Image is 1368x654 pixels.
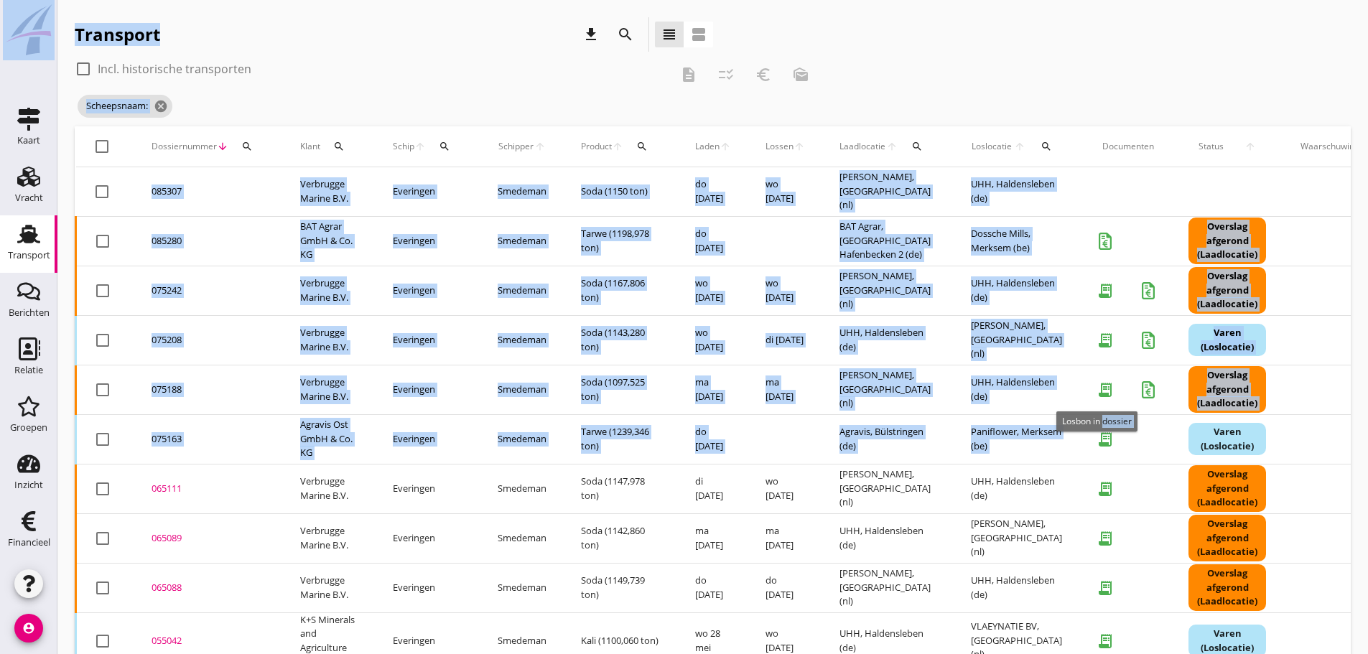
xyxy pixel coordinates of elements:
span: Laadlocatie [839,140,886,153]
span: Losbon in dossier [1062,415,1132,427]
span: Status [1188,140,1234,153]
i: arrow_upward [1234,141,1267,152]
td: Smedeman [480,167,564,217]
div: Varen (Loslocatie) [1188,423,1266,455]
div: 055042 [152,634,266,648]
div: Relatie [14,365,43,375]
td: Soda (1150 ton) [564,167,678,217]
td: Soda (1143,280 ton) [564,315,678,365]
span: Laden [695,140,720,153]
td: UHH, Haldensleben (de) [954,365,1085,414]
td: UHH, Haldensleben (de) [954,266,1085,315]
td: Verbrugge Marine B.V. [283,266,376,315]
div: Inzicht [14,480,43,490]
i: arrow_upward [720,141,731,152]
div: Financieel [8,538,50,547]
i: receipt_long [1091,375,1120,404]
div: Overslag afgerond (Laadlocatie) [1188,564,1266,611]
div: Berichten [9,308,50,317]
td: UHH, Haldensleben (de) [822,513,954,563]
td: UHH, Haldensleben (de) [954,167,1085,217]
td: Everingen [376,315,480,365]
i: search [636,141,648,152]
td: [PERSON_NAME], [GEOGRAPHIC_DATA] (nl) [822,563,954,612]
i: search [333,141,345,152]
div: 085307 [152,184,266,199]
td: Paniflower, Merksem (be) [954,414,1085,464]
td: UHH, Haldensleben (de) [954,464,1085,513]
td: Smedeman [480,563,564,612]
td: wo [DATE] [748,266,822,315]
div: Vracht [15,193,43,202]
i: arrow_upward [612,141,623,152]
div: Transport [8,251,50,260]
td: Soda (1149,739 ton) [564,563,678,612]
td: Smedeman [480,216,564,266]
td: [PERSON_NAME], [GEOGRAPHIC_DATA] (nl) [954,315,1085,365]
td: do [DATE] [678,563,748,612]
i: search [439,141,450,152]
td: BAT Agrar, [GEOGRAPHIC_DATA] Hafenbecken 2 (de) [822,216,954,266]
span: Schipper [498,140,534,153]
span: Product [581,140,612,153]
span: Scheepsnaam: [78,95,172,118]
i: receipt_long [1091,425,1120,454]
td: Soda (1142,860 ton) [564,513,678,563]
td: Verbrugge Marine B.V. [283,464,376,513]
td: Verbrugge Marine B.V. [283,167,376,217]
td: Verbrugge Marine B.V. [283,513,376,563]
div: 075208 [152,333,266,347]
i: search [911,141,923,152]
td: [PERSON_NAME], [GEOGRAPHIC_DATA] (nl) [954,513,1085,563]
i: receipt_long [1091,524,1120,553]
span: Schip [393,140,414,153]
div: Overslag afgerond (Laadlocatie) [1188,465,1266,512]
td: Everingen [376,216,480,266]
td: ma [DATE] [678,365,748,414]
td: Everingen [376,513,480,563]
div: 085280 [152,234,266,248]
td: Verbrugge Marine B.V. [283,563,376,612]
td: [PERSON_NAME], [GEOGRAPHIC_DATA] (nl) [822,464,954,513]
div: 065088 [152,581,266,595]
i: arrow_upward [794,141,805,152]
td: Soda (1167,806 ton) [564,266,678,315]
div: Klant [300,129,358,164]
td: Everingen [376,365,480,414]
td: Dossche Mills, Merksem (be) [954,216,1085,266]
td: Everingen [376,167,480,217]
td: Smedeman [480,513,564,563]
td: do [DATE] [678,216,748,266]
td: Smedeman [480,365,564,414]
div: Waarschuwing [1300,140,1359,153]
td: Everingen [376,563,480,612]
img: logo-small.a267ee39.svg [3,4,55,57]
div: Varen (Loslocatie) [1188,324,1266,356]
td: Smedeman [480,315,564,365]
td: Soda (1147,978 ton) [564,464,678,513]
div: Kaart [17,136,40,145]
i: receipt_long [1091,475,1120,503]
td: Smedeman [480,464,564,513]
div: 065111 [152,482,266,496]
div: Overslag afgerond (Laadlocatie) [1188,366,1266,413]
i: download [582,26,600,43]
div: Overslag afgerond (Laadlocatie) [1188,218,1266,264]
td: Smedeman [480,266,564,315]
td: BAT Agrar GmbH & Co. KG [283,216,376,266]
i: receipt_long [1091,574,1120,602]
td: Verbrugge Marine B.V. [283,315,376,365]
i: arrow_upward [414,141,426,152]
div: Transport [75,23,160,46]
i: account_circle [14,614,43,643]
label: Incl. historische transporten [98,62,251,76]
i: view_headline [661,26,678,43]
i: cancel [154,99,168,113]
td: Soda (1097,525 ton) [564,365,678,414]
i: search [241,141,253,152]
i: receipt_long [1091,326,1120,355]
span: Dossiernummer [152,140,217,153]
div: 065089 [152,531,266,546]
i: search [617,26,634,43]
td: wo [DATE] [678,315,748,365]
